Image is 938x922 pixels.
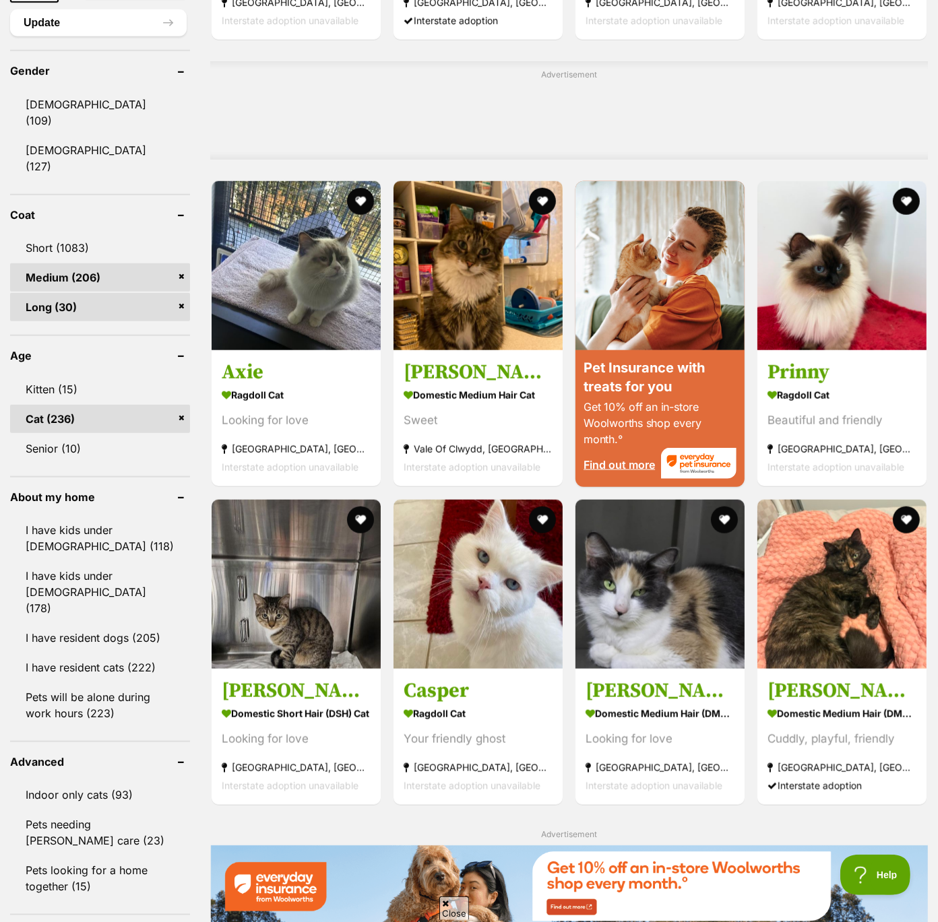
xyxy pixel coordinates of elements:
div: Beautiful and friendly [768,412,916,430]
a: Kitten (15) [10,375,190,403]
img: Axie - Ragdoll Cat [212,181,381,350]
a: Long (30) [10,293,190,321]
a: Short (1083) [10,234,190,262]
span: Interstate adoption unavailable [222,462,358,473]
header: Gender [10,65,190,77]
strong: [GEOGRAPHIC_DATA], [GEOGRAPHIC_DATA] [768,440,916,459]
div: Interstate adoption [404,11,553,30]
a: I have kids under [DEMOGRAPHIC_DATA] (178) [10,562,190,622]
span: Interstate adoption unavailable [586,15,722,26]
div: Looking for love [222,730,371,748]
strong: Domestic Medium Hair (DMH) Cat [768,704,916,723]
h3: [PERSON_NAME] [768,678,916,704]
button: favourite [893,506,920,533]
span: Interstate adoption unavailable [586,780,722,791]
img: Norma - Domestic Medium Hair (DMH) Cat [757,500,927,669]
div: Sweet [404,412,553,430]
a: Cat (236) [10,405,190,433]
span: Interstate adoption unavailable [222,15,358,26]
header: About my home [10,491,190,503]
a: Pets will be alone during work hours (223) [10,683,190,727]
a: Pets looking for a home together (15) [10,856,190,900]
strong: Domestic Medium Hair (DMH) Cat [586,704,734,723]
strong: Ragdoll Cat [768,386,916,405]
div: Your friendly ghost [404,730,553,748]
div: Interstate adoption [768,777,916,795]
a: Pets needing [PERSON_NAME] care (23) [10,810,190,855]
img: Danny - Domestic Medium Hair Cat [394,181,563,350]
span: Advertisement [541,829,597,839]
strong: Domestic Medium Hair Cat [404,386,553,405]
button: favourite [529,506,556,533]
img: Prinny - Ragdoll Cat [757,181,927,350]
a: [PERSON_NAME] Domestic Medium Hair (DMH) Cat Cuddly, playful, friendly [GEOGRAPHIC_DATA], [GEOGRA... [757,668,927,805]
a: Casper Ragdoll Cat Your friendly ghost [GEOGRAPHIC_DATA], [GEOGRAPHIC_DATA] Interstate adoption u... [394,668,563,805]
a: [PERSON_NAME] Domestic Medium Hair (DMH) Cat Looking for love [GEOGRAPHIC_DATA], [GEOGRAPHIC_DATA... [575,668,745,805]
strong: Ragdoll Cat [222,386,371,405]
strong: Ragdoll Cat [404,704,553,723]
h3: [PERSON_NAME] [404,360,553,386]
span: Interstate adoption unavailable [222,780,358,791]
h3: Casper [404,678,553,704]
strong: [GEOGRAPHIC_DATA], [GEOGRAPHIC_DATA] [404,758,553,777]
span: Interstate adoption unavailable [404,462,540,473]
strong: Domestic Short Hair (DSH) Cat [222,704,371,723]
span: Interstate adoption unavailable [768,15,904,26]
a: Indoor only cats (93) [10,781,190,809]
a: Axie Ragdoll Cat Looking for love [GEOGRAPHIC_DATA], [GEOGRAPHIC_DATA] Interstate adoption unavai... [212,350,381,487]
button: favourite [347,188,374,215]
a: I have resident cats (222) [10,653,190,682]
span: Interstate adoption unavailable [404,780,540,791]
strong: [GEOGRAPHIC_DATA], [GEOGRAPHIC_DATA] [222,440,371,459]
iframe: Help Scout Beacon - Open [840,855,911,895]
div: Advertisement [210,61,928,160]
a: [DEMOGRAPHIC_DATA] (127) [10,136,190,180]
a: [PERSON_NAME] Domestic Short Hair (DSH) Cat Looking for love [GEOGRAPHIC_DATA], [GEOGRAPHIC_DATA]... [212,668,381,805]
img: Casper - Ragdoll Cat [394,500,563,669]
button: Update [10,9,187,36]
strong: [GEOGRAPHIC_DATA], [GEOGRAPHIC_DATA] [586,758,734,777]
h3: [PERSON_NAME] [222,678,371,704]
header: Coat [10,209,190,221]
a: [PERSON_NAME] Domestic Medium Hair Cat Sweet Vale Of Clwydd, [GEOGRAPHIC_DATA] Interstate adoptio... [394,350,563,487]
button: favourite [347,506,374,533]
img: Frank - Domestic Short Hair (DSH) Cat [212,500,381,669]
strong: Vale Of Clwydd, [GEOGRAPHIC_DATA] [404,440,553,459]
h3: Prinny [768,360,916,386]
span: Interstate adoption unavailable [768,462,904,473]
button: favourite [529,188,556,215]
img: Zoe - Domestic Medium Hair (DMH) Cat [575,500,745,669]
div: Cuddly, playful, friendly [768,730,916,748]
header: Age [10,350,190,362]
h3: Axie [222,360,371,386]
header: Advanced [10,756,190,768]
div: Looking for love [586,730,734,748]
strong: [GEOGRAPHIC_DATA], [GEOGRAPHIC_DATA] [222,758,371,777]
a: I have resident dogs (205) [10,624,190,652]
a: Prinny Ragdoll Cat Beautiful and friendly [GEOGRAPHIC_DATA], [GEOGRAPHIC_DATA] Interstate adoptio... [757,350,927,487]
a: Senior (10) [10,434,190,463]
span: Close [439,896,469,920]
a: [DEMOGRAPHIC_DATA] (109) [10,90,190,135]
button: favourite [893,188,920,215]
a: Medium (206) [10,263,190,292]
h3: [PERSON_NAME] [586,678,734,704]
div: Looking for love [222,412,371,430]
a: I have kids under [DEMOGRAPHIC_DATA] (118) [10,516,190,560]
button: favourite [711,506,738,533]
strong: [GEOGRAPHIC_DATA], [GEOGRAPHIC_DATA] [768,758,916,777]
